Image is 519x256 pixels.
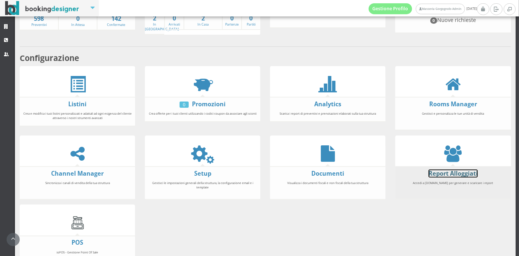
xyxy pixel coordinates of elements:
[5,1,79,15] img: BookingDesigner.com
[20,108,135,123] div: Crea e modifica i tuoi listini personalizzati e adattali ad ogni esigenza del cliente attraverso ...
[369,3,412,14] a: Gestione Profilo
[192,100,226,108] a: Promozioni
[395,108,511,127] div: Gestisci e personalizza le tue unità di vendita
[194,169,211,177] a: Setup
[270,177,385,197] div: Visualizza i documenti fiscali e non fiscali della tua struttura
[311,169,344,177] a: Documenti
[165,14,184,23] strong: 0
[180,102,189,108] div: 0
[184,14,222,27] a: 2In Casa
[20,15,58,27] a: 598Preventivi
[145,177,260,197] div: Gestisci le impostazioni generali della struttura, la configurazione email e i template
[416,4,465,14] a: Masseria Gorgognolo Admin
[314,100,341,108] a: Analytics
[430,18,438,23] span: 0
[51,169,104,177] a: Channel Manager
[184,14,222,23] strong: 2
[369,3,477,14] span: [DATE]
[145,108,260,119] div: Crea offerte per i tuoi clienti utilizzando i codici coupon da associare agli sconti
[59,15,96,27] a: 0In Attesa
[242,14,261,23] strong: 0
[242,14,261,27] a: 0Partiti
[395,6,511,30] div: Gestisci le richieste di preventivo inviate dal sito
[97,15,135,27] a: 142Confermate
[399,17,507,23] h4: Nuove richieste
[223,14,241,27] a: 0Partenze
[97,15,135,23] strong: 142
[395,177,511,197] div: Accedi a [DOMAIN_NAME] per generare e scaricare i report
[59,15,96,23] strong: 0
[270,108,385,119] div: Scarica i report di preventivi e prenotazioni elaborati sulla tua struttura
[145,14,164,23] strong: 2
[428,169,478,177] a: Report Alloggiati
[72,238,83,247] a: POS
[20,53,79,63] b: Configurazione
[429,100,477,108] a: Rooms Manager
[69,214,86,231] img: cash-register.gif
[20,15,58,23] strong: 598
[68,100,86,108] a: Listini
[20,177,135,197] div: Sincronizza i canali di vendita della tua struttura
[165,14,184,27] a: 0Arrivati
[223,14,241,23] strong: 0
